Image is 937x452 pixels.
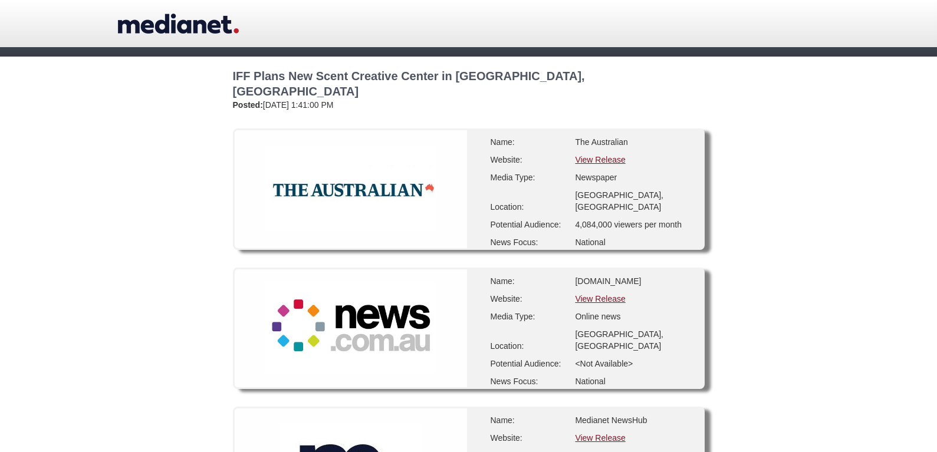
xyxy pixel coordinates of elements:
h2: IFF Plans New Scent Creative Center in [GEOGRAPHIC_DATA], [GEOGRAPHIC_DATA] [233,68,705,99]
strong: Posted: [233,100,263,110]
div: Potential Audience: [491,358,567,369]
div: Online news [575,311,693,322]
div: Name: [491,275,567,287]
div: Website: [491,154,567,166]
div: Location: [491,340,567,352]
a: View Release [575,155,625,164]
div: Name: [491,414,567,426]
div: Website: [491,293,567,305]
img: The Australian [265,146,436,232]
div: National [575,375,693,387]
div: Media Type: [491,171,567,183]
div: [GEOGRAPHIC_DATA], [GEOGRAPHIC_DATA] [575,189,693,213]
div: Website: [491,432,567,444]
div: [DATE] 1:41:00 PM [233,99,705,111]
div: [DOMAIN_NAME] [575,275,693,287]
div: Newspaper [575,171,693,183]
div: National [575,236,693,248]
div: [GEOGRAPHIC_DATA], [GEOGRAPHIC_DATA] [575,328,693,352]
div: Potential Audience: [491,219,567,230]
div: Medianet NewsHub [575,414,693,426]
div: <Not Available> [575,358,693,369]
div: News Focus: [491,236,567,248]
div: Media Type: [491,311,567,322]
div: Location: [491,201,567,213]
div: The Australian [575,136,693,148]
img: News.com.au [265,282,436,373]
div: Name: [491,136,567,148]
a: View Release [575,294,625,303]
div: News Focus: [491,375,567,387]
a: medianet [118,9,239,38]
a: View Release [575,433,625,443]
div: 4,084,000 viewers per month [575,219,693,230]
